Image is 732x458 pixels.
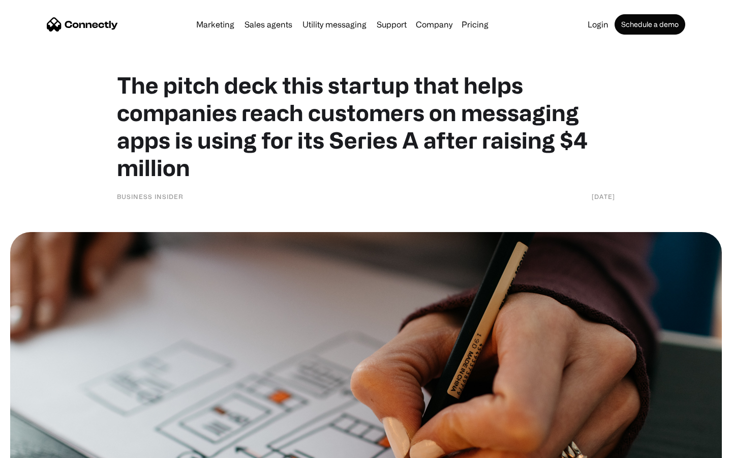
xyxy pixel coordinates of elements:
[192,20,238,28] a: Marketing
[240,20,296,28] a: Sales agents
[457,20,493,28] a: Pricing
[416,17,452,32] div: Company
[592,191,615,202] div: [DATE]
[117,191,184,202] div: Business Insider
[584,20,613,28] a: Login
[373,20,411,28] a: Support
[615,14,685,35] a: Schedule a demo
[117,71,615,181] h1: The pitch deck this startup that helps companies reach customers on messaging apps is using for i...
[298,20,371,28] a: Utility messaging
